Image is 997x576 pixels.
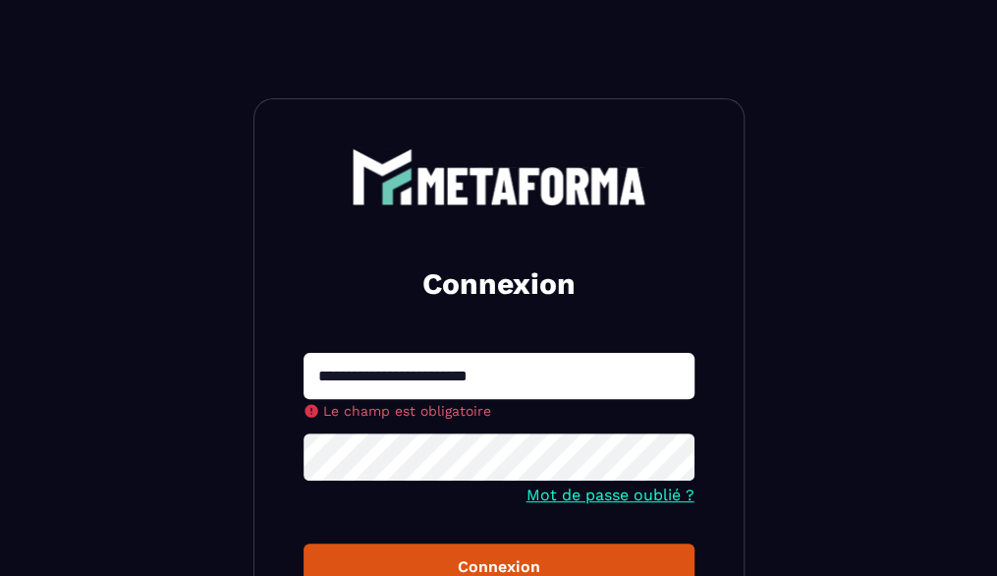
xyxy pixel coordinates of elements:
h2: Connexion [327,264,671,304]
span: Le champ est obligatoire [323,403,491,419]
a: Mot de passe oublié ? [526,486,694,504]
div: Connexion [319,557,679,576]
a: logo [304,148,694,205]
img: logo [352,148,646,205]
